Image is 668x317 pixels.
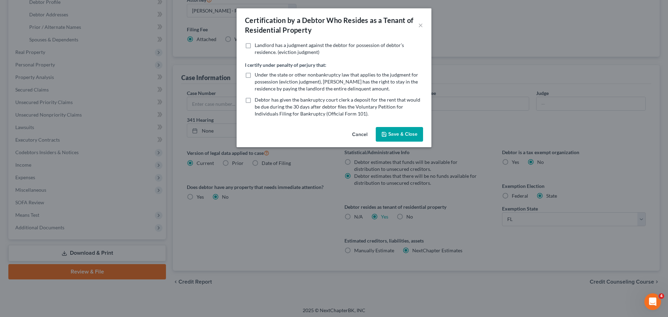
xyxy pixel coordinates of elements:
label: I certify under penalty of perjury that: [245,61,326,69]
span: Landlord has a judgment against the debtor for possession of debtor’s residence. (eviction judgment) [255,42,404,55]
span: 4 [659,293,664,299]
div: Certification by a Debtor Who Resides as a Tenant of Residential Property [245,15,418,35]
button: Save & Close [376,127,423,142]
span: Debtor has given the bankruptcy court clerk a deposit for the rent that would be due during the 3... [255,97,420,117]
button: × [418,21,423,29]
iframe: Intercom live chat [644,293,661,310]
button: Cancel [347,128,373,142]
span: Under the state or other nonbankruptcy law that applies to the judgment for possession (eviction ... [255,72,418,92]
